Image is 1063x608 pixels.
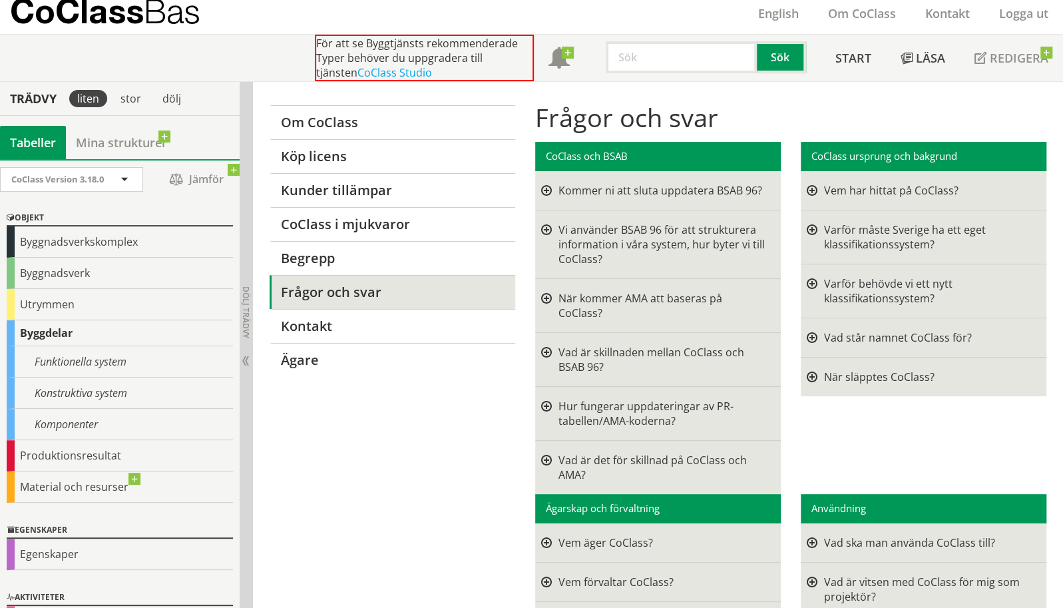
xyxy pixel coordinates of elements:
[270,343,516,377] a: Ägare
[270,173,516,207] a: Kunder tillämpar
[10,3,200,19] p: CoClass
[270,241,516,275] a: Begrepp
[270,309,516,343] a: Kontakt
[801,494,1047,523] div: Användning
[558,183,767,198] div: Kommer ni att sluta uppdatera BSAB 96?
[66,126,177,159] a: Mina strukturer
[916,50,945,66] span: Läsa
[558,453,767,482] div: Vad är det för skillnad på CoClass och AMA?
[270,207,516,241] a: CoClass i mjukvaror
[558,399,767,428] div: Hur fungerar uppdateringar av PR-tabellen/AMA-koderna?
[548,49,570,70] span: Notifikationer
[7,471,233,503] div: Material och resurser
[911,5,984,21] a: Kontakt
[7,590,233,606] div: Aktiviteter
[535,142,781,171] div: CoClass och BSAB
[270,105,516,139] a: Om CoClass
[156,168,236,191] span: Jämför
[824,183,1033,198] div: Vem har hittat på CoClass?
[606,41,757,73] input: Sök
[801,142,1047,171] div: CoClass ursprung och bakgrund
[7,226,233,258] div: Byggnadsverkskomplex
[744,5,813,21] a: English
[315,35,534,81] div: För att se Byggtjänsts rekommenderade Typer behöver du uppgradera till tjänsten
[7,523,233,539] div: Egenskaper
[3,91,64,106] div: Trädvy
[7,539,233,570] div: Egenskaper
[813,5,911,21] a: Om CoClass
[757,41,806,73] button: Sök
[7,409,233,440] div: Komponenter
[270,139,516,173] a: Köp licens
[824,370,1033,384] div: När släpptes CoClass?
[984,5,1063,21] a: Logga ut
[357,65,432,80] a: CoClass Studio
[535,494,781,523] div: Ägarskap och förvaltning
[7,378,233,409] div: Konstruktiva system
[960,35,1063,81] a: Redigera
[240,286,252,338] span: Dölj trädvy
[11,173,104,185] span: CoClass Version 3.18.0
[7,320,233,346] div: Byggdelar
[270,275,516,309] a: Frågor och svar
[824,575,1033,604] div: Vad är vitsen med CoClass för mig som projektör?
[535,103,1047,132] h1: Frågor och svar
[7,258,233,289] div: Byggnadsverk
[558,291,767,320] div: När kommer AMA att baseras på CoClass?
[558,535,767,550] div: Vem äger CoClass?
[824,535,1033,550] div: Vad ska man använda CoClass till?
[154,90,189,107] div: dölj
[69,90,107,107] div: liten
[558,575,767,589] div: Vem förvaltar CoClass?
[824,330,1033,345] div: Vad står namnet CoClass för?
[112,90,149,107] div: stor
[824,222,1033,252] div: Varför måste Sverige ha ett eget klassifikationssystem?
[821,35,886,81] a: Start
[886,35,960,81] a: Läsa
[7,346,233,378] div: Funktionella system
[824,276,1033,306] div: Varför behövde vi ett nytt klassifikationssystem?
[7,210,233,226] div: Objekt
[7,440,233,471] div: Produktionsresultat
[990,50,1048,66] span: Redigera
[7,289,233,320] div: Utrymmen
[558,222,767,266] div: Vi använder BSAB 96 för att strukturera information i våra system, hur byter vi till CoClass?
[558,345,767,374] div: Vad är skillnaden mellan CoClass och BSAB 96?
[835,50,871,66] span: Start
